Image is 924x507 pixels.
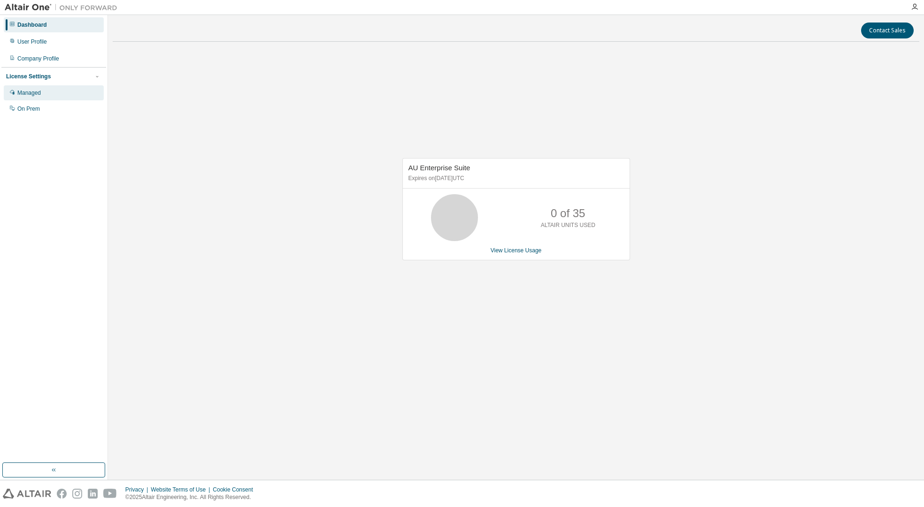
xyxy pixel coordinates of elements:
[6,73,51,80] div: License Settings
[72,489,82,499] img: instagram.svg
[861,23,914,38] button: Contact Sales
[125,493,259,501] p: © 2025 Altair Engineering, Inc. All Rights Reserved.
[57,489,67,499] img: facebook.svg
[17,55,59,62] div: Company Profile
[408,164,470,172] span: AU Enterprise Suite
[5,3,122,12] img: Altair One
[17,89,41,97] div: Managed
[3,489,51,499] img: altair_logo.svg
[213,486,258,493] div: Cookie Consent
[17,21,47,29] div: Dashboard
[103,489,117,499] img: youtube.svg
[17,38,47,45] div: User Profile
[541,221,595,229] p: ALTAIR UNITS USED
[88,489,98,499] img: linkedin.svg
[491,247,542,254] a: View License Usage
[408,174,622,182] p: Expires on [DATE] UTC
[151,486,213,493] div: Website Terms of Use
[551,205,585,221] p: 0 of 35
[125,486,151,493] div: Privacy
[17,105,40,113] div: On Prem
